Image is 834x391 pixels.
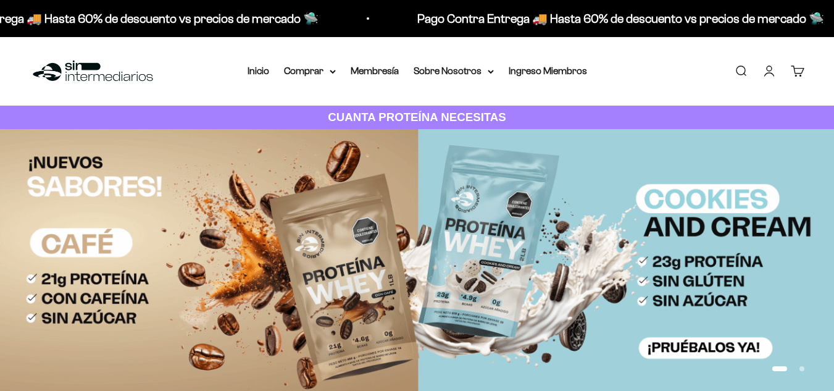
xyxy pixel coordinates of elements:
summary: Sobre Nosotros [414,63,494,79]
a: Membresía [351,65,399,76]
summary: Comprar [284,63,336,79]
strong: CUANTA PROTEÍNA NECESITAS [328,111,506,124]
a: Ingreso Miembros [509,65,587,76]
a: Inicio [248,65,269,76]
p: Pago Contra Entrega 🚚 Hasta 60% de descuento vs precios de mercado 🛸 [415,9,822,28]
